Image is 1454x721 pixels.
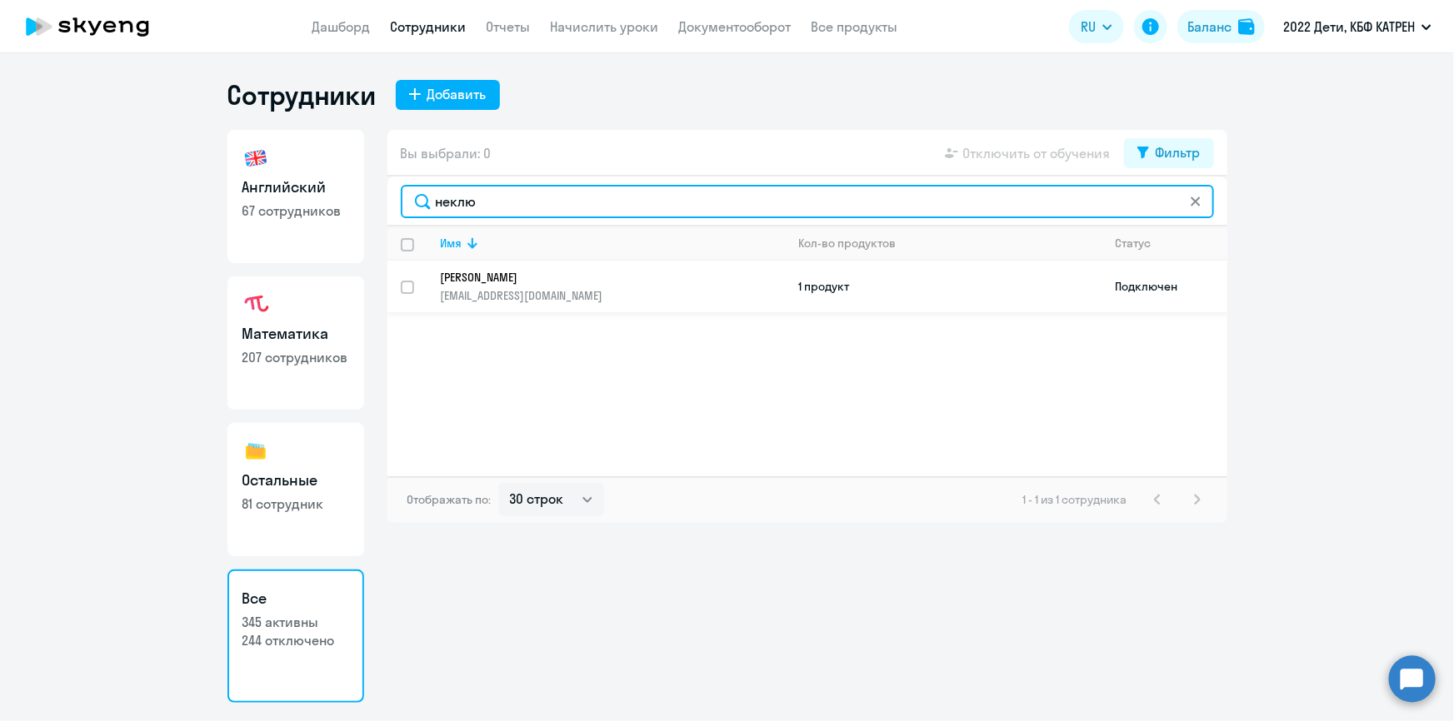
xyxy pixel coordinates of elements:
[1102,261,1227,312] td: Подключен
[1156,142,1201,162] div: Фильтр
[227,276,364,410] a: Математика207 сотрудников
[242,495,349,513] p: 81 сотрудник
[1283,17,1415,37] p: 2022 Дети, КБФ КАТРЕН
[242,348,349,366] p: 207 сотрудников
[242,145,269,172] img: english
[242,588,349,609] h3: Все
[1069,10,1124,43] button: RU
[242,438,269,465] img: others
[396,80,500,110] button: Добавить
[1116,236,1152,251] div: Статус
[242,201,349,220] p: 67 сотрудников
[227,569,364,703] a: Все345 активны244 отключено
[799,236,1102,251] div: Кол-во продуктов
[227,130,364,263] a: Английский67 сотрудников
[441,270,762,285] p: [PERSON_NAME]
[227,78,376,112] h1: Сотрудники
[242,291,269,318] img: math
[391,18,467,35] a: Сотрудники
[227,423,364,556] a: Остальные81 сотрудник
[1275,7,1440,47] button: 2022 Дети, КБФ КАТРЕН
[242,323,349,345] h3: Математика
[242,177,349,198] h3: Английский
[812,18,898,35] a: Все продукты
[401,143,492,163] span: Вы выбрали: 0
[1081,17,1096,37] span: RU
[242,631,349,649] p: 244 отключено
[441,236,785,251] div: Имя
[1177,10,1265,43] button: Балансbalance
[441,270,785,303] a: [PERSON_NAME][EMAIL_ADDRESS][DOMAIN_NAME]
[1116,236,1227,251] div: Статус
[487,18,531,35] a: Отчеты
[242,470,349,491] h3: Остальные
[312,18,371,35] a: Дашборд
[1023,492,1127,507] span: 1 - 1 из 1 сотрудника
[441,236,462,251] div: Имя
[427,84,487,104] div: Добавить
[551,18,659,35] a: Начислить уроки
[679,18,792,35] a: Документооборот
[441,288,785,303] p: [EMAIL_ADDRESS][DOMAIN_NAME]
[786,261,1102,312] td: 1 продукт
[1124,138,1214,168] button: Фильтр
[1238,18,1255,35] img: balance
[407,492,492,507] span: Отображать по:
[799,236,897,251] div: Кол-во продуктов
[242,613,349,631] p: 345 активны
[401,185,1214,218] input: Поиск по имени, email, продукту или статусу
[1187,17,1232,37] div: Баланс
